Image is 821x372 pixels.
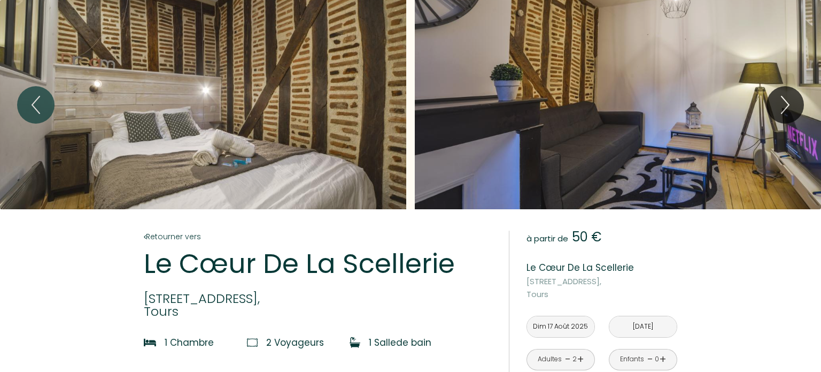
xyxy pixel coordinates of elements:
[165,335,214,350] p: 1 Chambre
[144,250,494,277] p: Le Cœur De La Scellerie
[654,354,660,365] div: 0
[620,354,644,365] div: Enfants
[609,316,677,337] input: Départ
[577,351,584,368] a: +
[572,228,602,246] span: 50 €
[526,260,677,275] p: Le Cœur De La Scellerie
[538,354,562,365] div: Adultes
[144,292,494,318] p: Tours
[571,354,577,365] div: 2
[647,351,653,368] a: -
[319,336,324,349] span: s
[660,351,666,368] a: +
[526,233,568,244] span: à partir de
[17,86,55,124] button: Previous
[144,292,494,305] span: [STREET_ADDRESS],
[565,351,571,368] a: -
[526,275,677,288] span: [STREET_ADDRESS],
[266,335,324,350] p: 2 Voyageur
[766,86,804,124] button: Next
[247,337,258,348] img: guests
[369,335,431,350] p: 1 Salle de bain
[527,316,594,337] input: Arrivée
[526,275,677,301] p: Tours
[144,231,494,242] a: Retourner vers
